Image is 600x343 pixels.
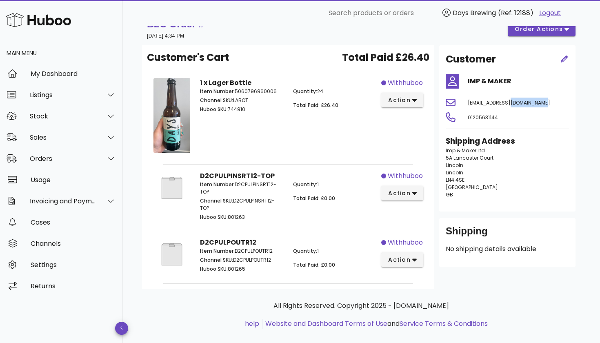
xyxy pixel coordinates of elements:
strong: D2CPULPOUTR12 [200,238,256,247]
p: All Rights Reserved. Copyright 2025 - [DOMAIN_NAME] [149,301,574,311]
img: Huboo Logo [6,11,71,29]
img: Product Image [153,78,190,153]
a: Service Terms & Conditions [400,319,488,328]
span: withhuboo [388,78,423,88]
div: Cases [31,218,116,226]
h2: Customer [446,52,496,67]
h4: IMP & MAKER [468,76,569,86]
a: Website and Dashboard Terms of Use [265,319,387,328]
div: Returns [31,282,116,290]
p: LABOT [200,97,283,104]
div: My Dashboard [31,70,116,78]
span: Days Brewing [453,8,496,18]
span: (Ref: 12188) [498,8,533,18]
p: 5060796960006 [200,88,283,95]
span: action [388,96,411,105]
p: D2CPULPOUTR12 [200,247,283,255]
span: Item Number: [200,247,235,254]
strong: D2CPULPINSRT12-TOP [200,171,275,180]
img: Product Image [153,238,190,271]
p: 1 [293,181,376,188]
h3: Shipping Address [446,136,569,147]
span: 01205631144 [468,114,498,121]
div: Sales [30,134,96,141]
p: 801263 [200,214,283,221]
span: Quantity: [293,181,317,188]
span: [GEOGRAPHIC_DATA] [446,184,498,191]
li: and [262,319,488,329]
span: Quantity: [293,88,317,95]
div: Settings [31,261,116,269]
button: action [381,93,423,107]
p: No shipping details available [446,244,569,254]
span: order actions [514,25,563,33]
span: action [388,189,411,198]
span: 5A Lancaster Court [446,154,493,161]
span: Total Paid: £0.00 [293,261,335,268]
div: Stock [30,112,96,120]
div: Channels [31,240,116,247]
div: Orders [30,155,96,163]
span: Total Paid: £0.00 [293,195,335,202]
span: withhuboo [388,238,423,247]
a: help [245,319,259,328]
span: Total Paid £26.40 [342,50,429,65]
span: Total Paid: £26.40 [293,102,338,109]
span: Customer's Cart [147,50,229,65]
span: Imp & Maker Ltd [446,147,485,154]
span: Huboo SKU: [200,265,228,272]
span: Channel SKU: [200,197,233,204]
span: Huboo SKU: [200,214,228,220]
span: GB [446,191,453,198]
small: [DATE] 4:34 PM [147,33,184,39]
button: action [381,186,423,200]
p: 801265 [200,265,283,273]
button: order actions [508,22,576,36]
span: Channel SKU: [200,97,233,104]
span: action [388,256,411,264]
strong: 1 x Lager Bottle [200,78,251,87]
p: D2CPULPINSRT12-TOP [200,181,283,196]
p: 744910 [200,106,283,113]
span: LN4 4SE [446,176,464,183]
span: withhuboo [388,171,423,181]
span: Huboo SKU: [200,106,228,113]
p: 24 [293,88,376,95]
span: [EMAIL_ADDRESS][DOMAIN_NAME] [468,99,550,106]
div: Shipping [446,225,569,244]
p: 1 [293,247,376,255]
img: Product Image [153,171,190,205]
div: Invoicing and Payments [30,197,96,205]
span: Lincoln [446,162,463,169]
span: Quantity: [293,247,317,254]
span: Lincoln [446,169,463,176]
p: D2CPULPINSRT12-TOP [200,197,283,212]
p: D2CPULPOUTR12 [200,256,283,264]
span: Item Number: [200,181,235,188]
span: Item Number: [200,88,235,95]
button: action [381,252,423,267]
span: Channel SKU: [200,256,233,263]
div: Usage [31,176,116,184]
div: Listings [30,91,96,99]
a: Logout [539,8,561,18]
